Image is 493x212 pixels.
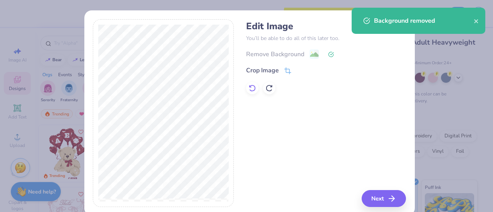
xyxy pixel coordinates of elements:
p: You’ll be able to do all of this later too. [246,34,406,42]
button: close [474,16,479,25]
div: Background removed [374,16,474,25]
h4: Edit Image [246,21,406,32]
button: Next [362,190,406,207]
div: Crop Image [246,66,279,75]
